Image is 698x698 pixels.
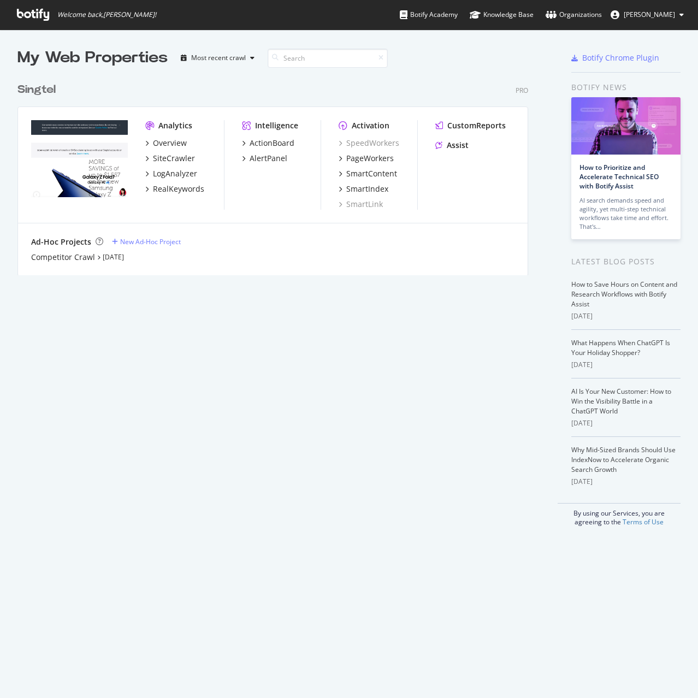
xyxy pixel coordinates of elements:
div: Botify Chrome Plugin [582,52,659,63]
a: SiteCrawler [145,153,195,164]
a: How to Save Hours on Content and Research Workflows with Botify Assist [571,280,677,309]
a: ActionBoard [242,138,294,149]
div: New Ad-Hoc Project [120,237,181,246]
a: AlertPanel [242,153,287,164]
div: Botify news [571,81,681,93]
a: Competitor Crawl [31,252,95,263]
span: Annie Koh [624,10,675,19]
div: Activation [352,120,389,131]
div: Assist [447,140,469,151]
div: ActionBoard [250,138,294,149]
a: CustomReports [435,120,506,131]
div: LogAnalyzer [153,168,197,179]
a: SmartContent [339,168,397,179]
div: AlertPanel [250,153,287,164]
div: By using our Services, you are agreeing to the [558,503,681,527]
span: Welcome back, [PERSON_NAME] ! [57,10,156,19]
a: Why Mid-Sized Brands Should Use IndexNow to Accelerate Organic Search Growth [571,445,676,474]
a: Assist [435,140,469,151]
a: Botify Chrome Plugin [571,52,659,63]
a: Terms of Use [623,517,664,527]
img: singtel.com [31,120,128,198]
button: Most recent crawl [176,49,259,67]
div: My Web Properties [17,47,168,69]
a: Singtel [17,82,60,98]
a: PageWorkers [339,153,394,164]
a: AI Is Your New Customer: How to Win the Visibility Battle in a ChatGPT World [571,387,671,416]
div: [DATE] [571,477,681,487]
div: Botify Academy [400,9,458,20]
button: [PERSON_NAME] [602,6,693,23]
div: AI search demands speed and agility, yet multi-step technical workflows take time and effort. Tha... [579,196,672,231]
div: [DATE] [571,360,681,370]
a: [DATE] [103,252,124,262]
div: Latest Blog Posts [571,256,681,268]
div: [DATE] [571,311,681,321]
div: Pro [516,86,528,95]
a: RealKeywords [145,184,204,194]
a: SmartIndex [339,184,388,194]
div: Singtel [17,82,56,98]
div: Analytics [158,120,192,131]
div: CustomReports [447,120,506,131]
a: SmartLink [339,199,383,210]
div: Organizations [546,9,602,20]
a: SpeedWorkers [339,138,399,149]
div: grid [17,69,537,275]
div: Most recent crawl [191,55,246,61]
a: Overview [145,138,187,149]
div: Overview [153,138,187,149]
div: RealKeywords [153,184,204,194]
div: [DATE] [571,418,681,428]
div: SmartContent [346,168,397,179]
a: LogAnalyzer [145,168,197,179]
div: SmartIndex [346,184,388,194]
div: Intelligence [255,120,298,131]
input: Search [268,49,388,68]
a: How to Prioritize and Accelerate Technical SEO with Botify Assist [579,163,659,191]
div: Ad-Hoc Projects [31,236,91,247]
a: New Ad-Hoc Project [112,237,181,246]
div: PageWorkers [346,153,394,164]
a: What Happens When ChatGPT Is Your Holiday Shopper? [571,338,670,357]
img: How to Prioritize and Accelerate Technical SEO with Botify Assist [571,97,681,155]
div: Knowledge Base [470,9,534,20]
div: SiteCrawler [153,153,195,164]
